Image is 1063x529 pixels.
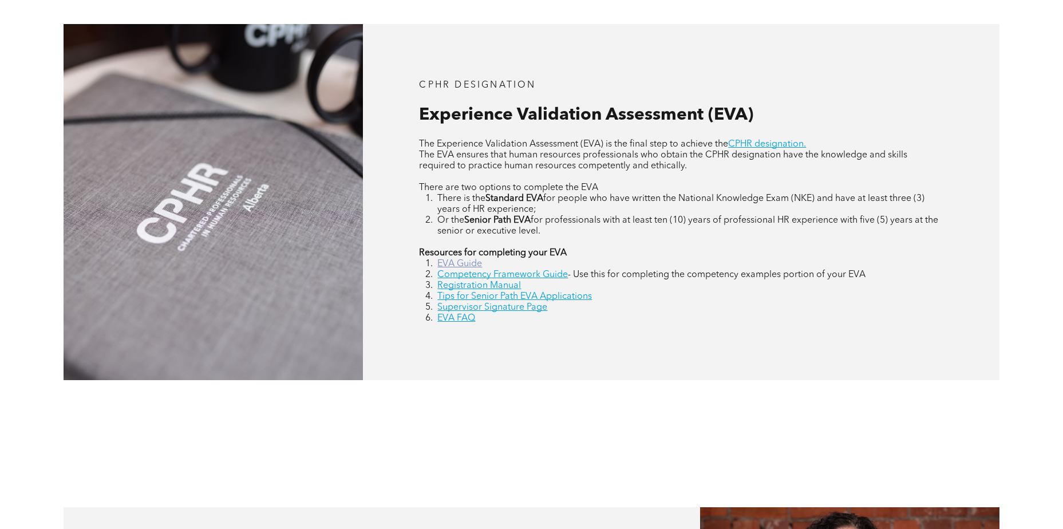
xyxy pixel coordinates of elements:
[437,259,482,269] a: EVA Guide
[437,314,475,323] a: EVA FAQ
[419,140,728,149] span: The Experience Validation Assessment (EVA) is the final step to achieve the
[485,194,543,203] strong: Standard EVA
[419,183,598,192] span: There are two options to complete the EVA
[568,270,866,279] span: - Use this for completing the competency examples portion of your EVA
[437,303,547,312] a: Supervisor Signature Page
[728,140,806,149] a: CPHR designation.
[464,216,531,225] strong: Senior Path EVA
[437,281,521,290] a: Registration Manual
[419,151,907,171] span: The EVA ensures that human resources professionals who obtain the CPHR designation have the knowl...
[437,270,568,279] a: Competency Framework Guide
[419,81,536,90] span: CPHR DESIGNATION
[437,216,464,225] span: Or the
[419,248,567,258] strong: Resources for completing your EVA
[437,194,485,203] span: There is the
[437,292,592,301] a: Tips for Senior Path EVA Applications
[437,216,938,236] span: for professionals with at least ten (10) years of professional HR experience with five (5) years ...
[437,194,924,214] span: for people who have written the National Knowledge Exam (NKE) and have at least three (3) years o...
[419,106,753,124] span: Experience Validation Assessment (EVA)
